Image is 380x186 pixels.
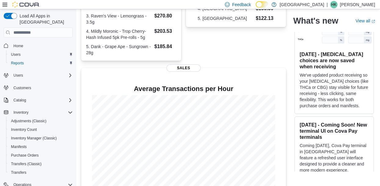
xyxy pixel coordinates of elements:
[327,1,328,8] p: |
[9,126,39,133] a: Inventory Count
[6,50,75,59] button: Users
[9,51,73,58] span: Users
[9,59,73,67] span: Reports
[11,84,34,92] a: Customers
[300,51,369,70] h3: [DATE] - [MEDICAL_DATA] choices are now saved when receiving
[166,64,201,72] span: Sales
[6,168,75,177] button: Transfers
[6,117,75,125] button: Adjustments (Classic)
[331,1,337,8] span: HK
[340,1,375,8] p: [PERSON_NAME]
[13,44,23,48] span: Home
[154,12,176,20] dd: $270.80
[11,109,73,116] span: Inventory
[300,142,369,173] p: Coming [DATE], Cova Pay terminal in [GEOGRAPHIC_DATA] will feature a refreshed user interface des...
[11,72,25,79] button: Users
[293,16,338,26] h2: What's new
[1,96,75,104] button: Catalog
[9,117,73,125] span: Adjustments (Classic)
[356,18,375,23] a: View allExternal link
[11,119,46,123] span: Adjustments (Classic)
[9,160,44,168] a: Transfers (Classic)
[13,85,31,90] span: Customers
[11,42,26,50] a: Home
[11,97,73,104] span: Catalog
[86,44,152,56] dt: 5. Dank - Grape Ape - Sungrown - 28g
[154,28,176,35] dd: $203.53
[154,43,176,50] dd: $185.84
[13,98,26,103] span: Catalog
[11,52,20,57] span: Users
[11,61,24,66] span: Reports
[11,84,73,92] span: Customers
[9,169,29,176] a: Transfers
[280,1,324,8] p: [GEOGRAPHIC_DATA]
[9,169,73,176] span: Transfers
[1,108,75,117] button: Inventory
[9,126,73,133] span: Inventory Count
[11,72,73,79] span: Users
[9,117,49,125] a: Adjustments (Classic)
[9,135,59,142] a: Inventory Manager (Classic)
[11,42,73,49] span: Home
[371,19,375,23] svg: External link
[86,85,281,93] h4: Average Transactions per Hour
[13,110,28,115] span: Inventory
[9,143,29,150] a: Manifests
[6,160,75,168] button: Transfers (Classic)
[1,71,75,80] button: Users
[256,15,274,22] dd: $122.13
[11,161,42,166] span: Transfers (Classic)
[13,73,23,78] span: Users
[9,152,41,159] a: Purchase Orders
[256,1,269,8] input: Dark Mode
[1,41,75,50] button: Home
[9,59,26,67] a: Reports
[12,2,40,8] img: Cova
[300,122,369,140] h3: [DATE] - Coming Soon! New terminal UI on Cova Pay terminals
[6,134,75,142] button: Inventory Manager (Classic)
[11,136,57,141] span: Inventory Manager (Classic)
[11,153,39,158] span: Purchase Orders
[9,152,73,159] span: Purchase Orders
[11,127,37,132] span: Inventory Count
[9,143,73,150] span: Manifests
[6,151,75,160] button: Purchase Orders
[11,144,27,149] span: Manifests
[198,15,253,21] dt: 5. [GEOGRAPHIC_DATA]
[6,142,75,151] button: Manifests
[232,2,251,8] span: Feedback
[6,125,75,134] button: Inventory Count
[6,59,75,67] button: Reports
[11,97,28,104] button: Catalog
[9,135,73,142] span: Inventory Manager (Classic)
[86,28,152,40] dt: 4. Mildly Moronic - Trop Cherry- Hash Infused 5pk Pre-rolls - 5g
[1,83,75,92] button: Customers
[9,160,73,168] span: Transfers (Classic)
[300,72,369,109] p: We've updated product receiving so your [MEDICAL_DATA] choices (like THCa or CBG) stay visible fo...
[11,170,26,175] span: Transfers
[9,51,23,58] a: Users
[11,109,31,116] button: Inventory
[17,13,73,25] span: Load All Apps in [GEOGRAPHIC_DATA]
[330,1,338,8] div: Holly King
[86,13,152,25] dt: 3. Raven's View - Lemongrass - 3.5g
